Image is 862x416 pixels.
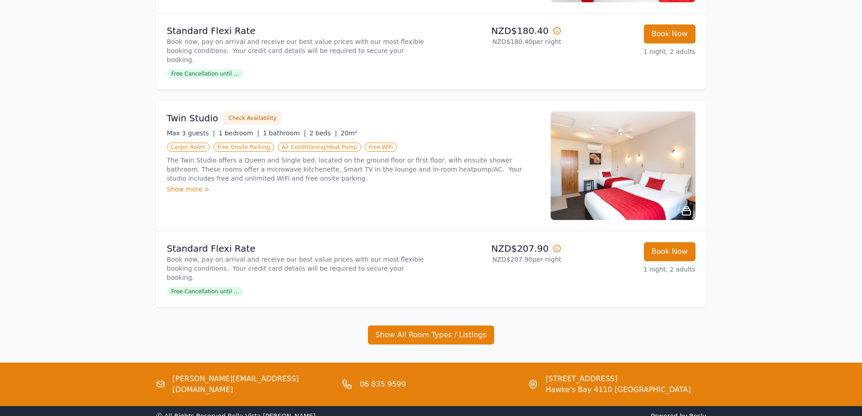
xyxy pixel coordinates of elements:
span: Free Cancellation until ... [167,69,243,78]
p: NZD$180.40 [435,24,562,37]
button: Book Now [644,24,695,43]
span: Free Onsite Parking [213,143,274,152]
p: Standard Flexi Rate [167,242,428,255]
p: Book now, pay on arrival and receive our best value prices with our most flexible booking conditi... [167,255,428,282]
a: 06 835 9599 [360,379,406,390]
button: Book Now [644,242,695,261]
span: Larger Room [167,143,210,152]
span: 2 beds | [310,129,337,137]
span: Free WiFi [365,143,397,152]
span: [STREET_ADDRESS] [546,373,691,384]
div: Show more > [167,185,540,194]
span: Hawke's Bay 4110 [GEOGRAPHIC_DATA] [546,384,691,395]
h3: Twin Studio [167,112,219,124]
button: Show All Room Types / Listings [368,325,495,344]
p: Book now, pay on arrival and receive our best value prices with our most flexible booking conditi... [167,37,428,64]
span: 20m² [341,129,357,137]
p: The Twin Studio offers a Queen and Single bed, located on the ground floor or first floor, with e... [167,156,540,183]
p: Standard Flexi Rate [167,24,428,37]
span: 1 bedroom | [219,129,259,137]
a: [PERSON_NAME][EMAIL_ADDRESS][DOMAIN_NAME] [172,373,334,395]
span: Air Conditioning/Heat Pump [278,143,361,152]
button: Check Availability [224,111,281,125]
span: Free Cancellation until ... [167,287,243,296]
p: NZD$180.40 per night [435,37,562,46]
p: NZD$207.90 per night [435,255,562,264]
p: 1 night, 2 adults [569,47,695,56]
p: NZD$207.90 [435,242,562,255]
span: 1 bathroom | [263,129,306,137]
p: 1 night, 2 adults [569,265,695,274]
span: Max 3 guests | [167,129,215,137]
